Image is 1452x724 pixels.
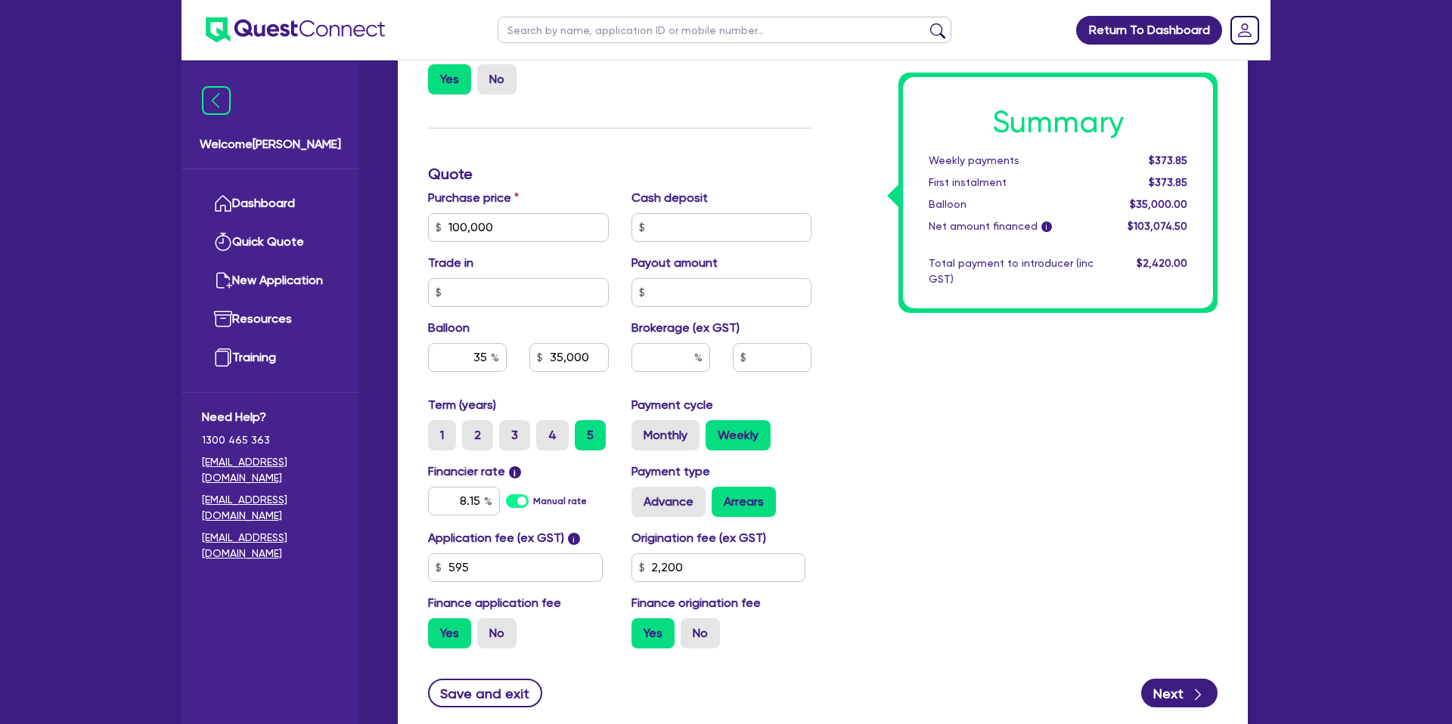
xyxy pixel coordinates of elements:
[917,153,1105,169] div: Weekly payments
[214,233,232,251] img: quick-quote
[631,463,710,481] label: Payment type
[462,420,493,450] label: 2
[1128,220,1187,232] span: $103,074.50
[428,254,473,272] label: Trade in
[536,420,569,450] label: 4
[428,529,564,547] label: Application fee (ex GST)
[477,618,517,648] label: No
[200,135,341,153] span: Welcome [PERSON_NAME]
[631,487,706,517] label: Advance
[1076,16,1222,45] a: Return To Dashboard
[1130,198,1187,210] span: $35,000.00
[428,319,470,337] label: Balloon
[214,348,232,367] img: training
[631,254,718,272] label: Payout amount
[202,184,339,223] a: Dashboard
[214,271,232,289] img: new-application
[631,189,708,207] label: Cash deposit
[631,529,766,547] label: Origination fee (ex GST)
[509,466,521,478] span: i
[202,492,339,524] a: [EMAIL_ADDRESS][DOMAIN_NAME]
[428,64,471,94] label: Yes
[681,618,720,648] label: No
[568,533,580,545] span: i
[1225,11,1264,50] a: Dropdown toggle
[202,339,339,377] a: Training
[428,594,561,612] label: Finance application fee
[477,64,517,94] label: No
[202,86,231,115] img: icon-menu-close
[202,454,339,486] a: [EMAIL_ADDRESS][DOMAIN_NAME]
[631,319,740,337] label: Brokerage (ex GST)
[1149,154,1187,166] span: $373.85
[631,618,675,648] label: Yes
[428,396,496,414] label: Term (years)
[1137,257,1187,269] span: $2,420.00
[428,189,519,207] label: Purchase price
[917,255,1105,287] div: Total payment to introducer (inc GST)
[202,408,339,426] span: Need Help?
[202,530,339,562] a: [EMAIL_ADDRESS][DOMAIN_NAME]
[206,17,385,42] img: quest-connect-logo-blue
[498,17,951,43] input: Search by name, application ID or mobile number...
[202,300,339,339] a: Resources
[499,420,530,450] label: 3
[706,420,771,450] label: Weekly
[202,432,339,448] span: 1300 465 363
[1149,176,1187,188] span: $373.85
[202,261,339,300] a: New Application
[631,420,700,450] label: Monthly
[428,420,456,450] label: 1
[1041,222,1052,233] span: i
[214,310,232,328] img: resources
[428,679,542,707] button: Save and exit
[428,165,811,183] h3: Quote
[202,223,339,261] a: Quick Quote
[428,463,521,481] label: Financier rate
[929,104,1187,141] h1: Summary
[917,218,1105,234] div: Net amount financed
[917,175,1105,190] div: First instalment
[533,494,587,508] label: Manual rate
[712,487,776,517] label: Arrears
[428,618,471,648] label: Yes
[631,594,761,612] label: Finance origination fee
[917,196,1105,212] div: Balloon
[575,420,606,450] label: 5
[1141,679,1218,707] button: Next
[631,396,713,414] label: Payment cycle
